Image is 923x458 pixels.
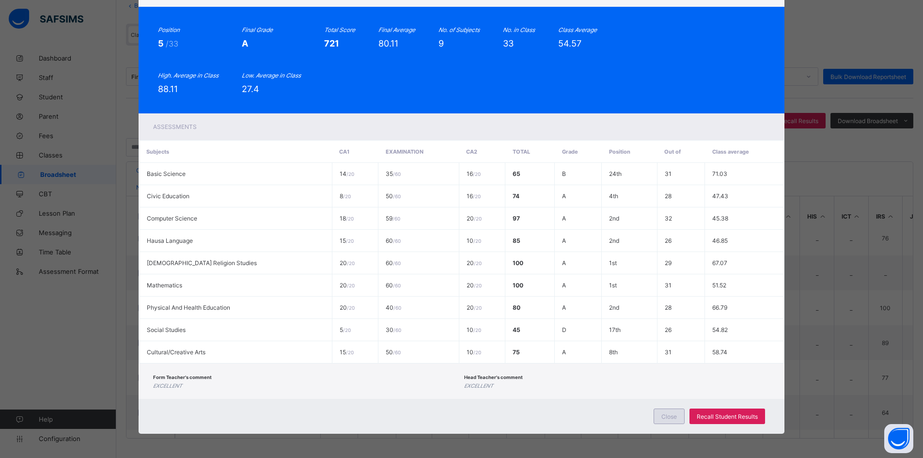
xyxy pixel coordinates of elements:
span: 80 [513,304,520,311]
span: 16 [467,170,481,177]
span: 47.43 [712,192,728,200]
span: 50 [386,192,401,200]
span: 20 [467,304,482,311]
span: Out of [664,148,681,155]
span: Total [513,148,530,155]
span: 1st [609,259,617,267]
span: 4th [609,192,618,200]
span: Computer Science [147,215,197,222]
span: Civic Education [147,192,189,200]
span: 2nd [609,215,619,222]
span: 9 [438,38,444,48]
span: 20 [340,259,355,267]
button: Open asap [884,424,913,453]
span: / 60 [393,327,401,333]
span: Class average [712,148,749,155]
span: Social Studies [147,326,186,333]
span: / 60 [393,260,401,266]
span: A [562,304,566,311]
span: 8th [609,348,618,356]
span: 100 [513,282,523,289]
span: 5 [340,326,351,333]
span: 10 [467,348,481,356]
span: A [562,192,566,200]
span: 97 [513,215,520,222]
span: / 60 [393,349,401,355]
span: 2nd [609,237,619,244]
span: 54.82 [712,326,728,333]
span: 35 [386,170,401,177]
span: / 60 [393,171,401,177]
span: [DEMOGRAPHIC_DATA] Religion Studies [147,259,257,267]
span: 50 [386,348,401,356]
span: 20 [467,215,482,222]
span: Mathematics [147,282,182,289]
span: 16 [467,192,481,200]
span: /33 [166,39,178,48]
span: / 60 [393,283,401,288]
span: 8 [340,192,351,200]
span: Form Teacher's comment [153,375,212,380]
span: 2nd [609,304,619,311]
span: / 60 [392,216,400,221]
span: B [562,170,566,177]
span: Recall Student Results [697,413,758,420]
span: 26 [665,237,672,244]
span: 32 [665,215,672,222]
span: / 20 [346,238,354,244]
span: 1st [609,282,617,289]
span: 31 [665,282,672,289]
span: / 20 [343,327,351,333]
i: High. Average in Class [158,72,219,79]
span: Physical And Health Education [147,304,230,311]
span: / 20 [473,238,481,244]
span: 27.4 [242,84,259,94]
span: 15 [340,348,354,356]
span: 15 [340,237,354,244]
span: / 20 [473,171,481,177]
span: 88.11 [158,84,178,94]
span: 5 [158,38,166,48]
span: 28 [665,304,672,311]
span: Head Teacher's comment [464,375,523,380]
i: No. of Subjects [438,26,480,33]
span: Basic Science [147,170,186,177]
span: 51.52 [712,282,726,289]
span: 29 [665,259,672,267]
span: 26 [665,326,672,333]
span: 59 [386,215,400,222]
span: / 20 [473,327,481,333]
i: Total Score [324,26,355,33]
i: EXCELLENT [153,383,182,389]
span: 33 [503,38,514,48]
span: 30 [386,326,401,333]
span: 31 [665,348,672,356]
span: 20 [467,259,482,267]
span: 18 [340,215,354,222]
span: / 20 [347,305,355,311]
span: 65 [513,170,520,177]
span: / 20 [346,349,354,355]
span: / 60 [393,193,401,199]
i: Class Average [558,26,597,33]
span: / 20 [474,305,482,311]
span: 28 [665,192,672,200]
span: CA1 [339,148,349,155]
span: 40 [386,304,401,311]
span: 67.07 [712,259,727,267]
span: / 20 [347,260,355,266]
span: Hausa Language [147,237,193,244]
span: / 20 [474,283,482,288]
span: 75 [513,348,520,356]
span: 85 [513,237,520,244]
span: 14 [340,170,354,177]
span: 46.85 [712,237,728,244]
span: 100 [513,259,523,267]
span: Assessments [153,123,197,130]
span: / 20 [346,171,354,177]
span: 60 [386,237,401,244]
span: 10 [467,326,481,333]
span: CA2 [466,148,477,155]
span: 20 [467,282,482,289]
span: 58.74 [712,348,727,356]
